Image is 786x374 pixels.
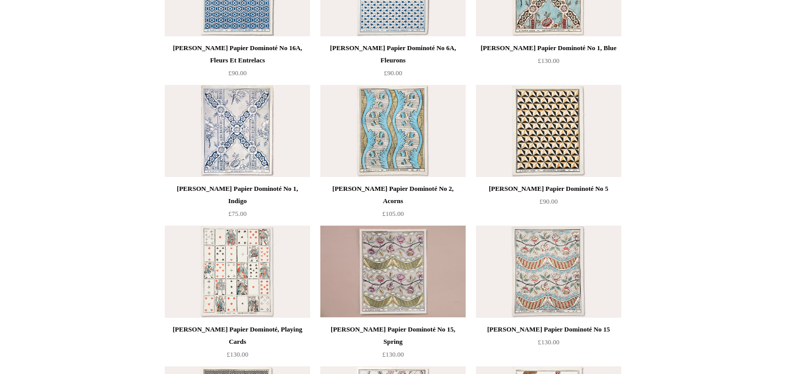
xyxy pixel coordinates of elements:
a: Antoinette Poisson Papier Dominoté, Playing Cards Antoinette Poisson Papier Dominoté, Playing Cards [165,226,310,318]
a: Antoinette Poisson Papier Dominoté No 5 Antoinette Poisson Papier Dominoté No 5 [476,85,621,177]
a: [PERSON_NAME] Papier Dominoté No 1, Indigo £75.00 [165,183,310,225]
a: [PERSON_NAME] Papier Dominoté, Playing Cards £130.00 [165,323,310,365]
a: Antoinette Poisson Papier Dominoté No 15 Antoinette Poisson Papier Dominoté No 15 [476,226,621,318]
span: £90.00 [384,69,402,77]
span: £90.00 [539,197,558,205]
div: [PERSON_NAME] Papier Dominoté No 5 [478,183,619,195]
div: [PERSON_NAME] Papier Dominoté No 15, Spring [323,323,463,348]
span: £90.00 [228,69,247,77]
a: [PERSON_NAME] Papier Dominoté No 15, Spring £130.00 [320,323,466,365]
div: [PERSON_NAME] Papier Dominoté No 15 [478,323,619,336]
a: Antoinette Poisson Papier Dominoté No 2, Acorns Antoinette Poisson Papier Dominoté No 2, Acorns [320,85,466,177]
a: [PERSON_NAME] Papier Dominoté No 6A, Fleurons £90.00 [320,42,466,84]
img: Antoinette Poisson Papier Dominoté No 15, Spring [320,226,466,318]
div: [PERSON_NAME] Papier Dominoté, Playing Cards [167,323,308,348]
img: Antoinette Poisson Papier Dominoté No 2, Acorns [320,85,466,177]
div: [PERSON_NAME] Papier Dominoté No 1, Blue [478,42,619,54]
span: £130.00 [227,350,248,358]
span: £105.00 [382,210,404,217]
img: Antoinette Poisson Papier Dominoté No 15 [476,226,621,318]
img: Antoinette Poisson Papier Dominoté No 5 [476,85,621,177]
a: [PERSON_NAME] Papier Dominoté No 16A, Fleurs Et Entrelacs £90.00 [165,42,310,84]
div: [PERSON_NAME] Papier Dominoté No 2, Acorns [323,183,463,207]
div: [PERSON_NAME] Papier Dominoté No 1, Indigo [167,183,308,207]
a: [PERSON_NAME] Papier Dominoté No 5 £90.00 [476,183,621,225]
img: Antoinette Poisson Papier Dominoté No 1, Indigo [165,85,310,177]
div: [PERSON_NAME] Papier Dominoté No 16A, Fleurs Et Entrelacs [167,42,308,67]
a: [PERSON_NAME] Papier Dominoté No 15 £130.00 [476,323,621,365]
img: Antoinette Poisson Papier Dominoté, Playing Cards [165,226,310,318]
a: [PERSON_NAME] Papier Dominoté No 1, Blue £130.00 [476,42,621,84]
span: £130.00 [538,338,559,346]
a: Antoinette Poisson Papier Dominoté No 15, Spring Antoinette Poisson Papier Dominoté No 15, Spring [320,226,466,318]
a: Antoinette Poisson Papier Dominoté No 1, Indigo Antoinette Poisson Papier Dominoté No 1, Indigo [165,85,310,177]
span: £130.00 [382,350,404,358]
a: [PERSON_NAME] Papier Dominoté No 2, Acorns £105.00 [320,183,466,225]
span: £75.00 [228,210,247,217]
div: [PERSON_NAME] Papier Dominoté No 6A, Fleurons [323,42,463,67]
span: £130.00 [538,57,559,64]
